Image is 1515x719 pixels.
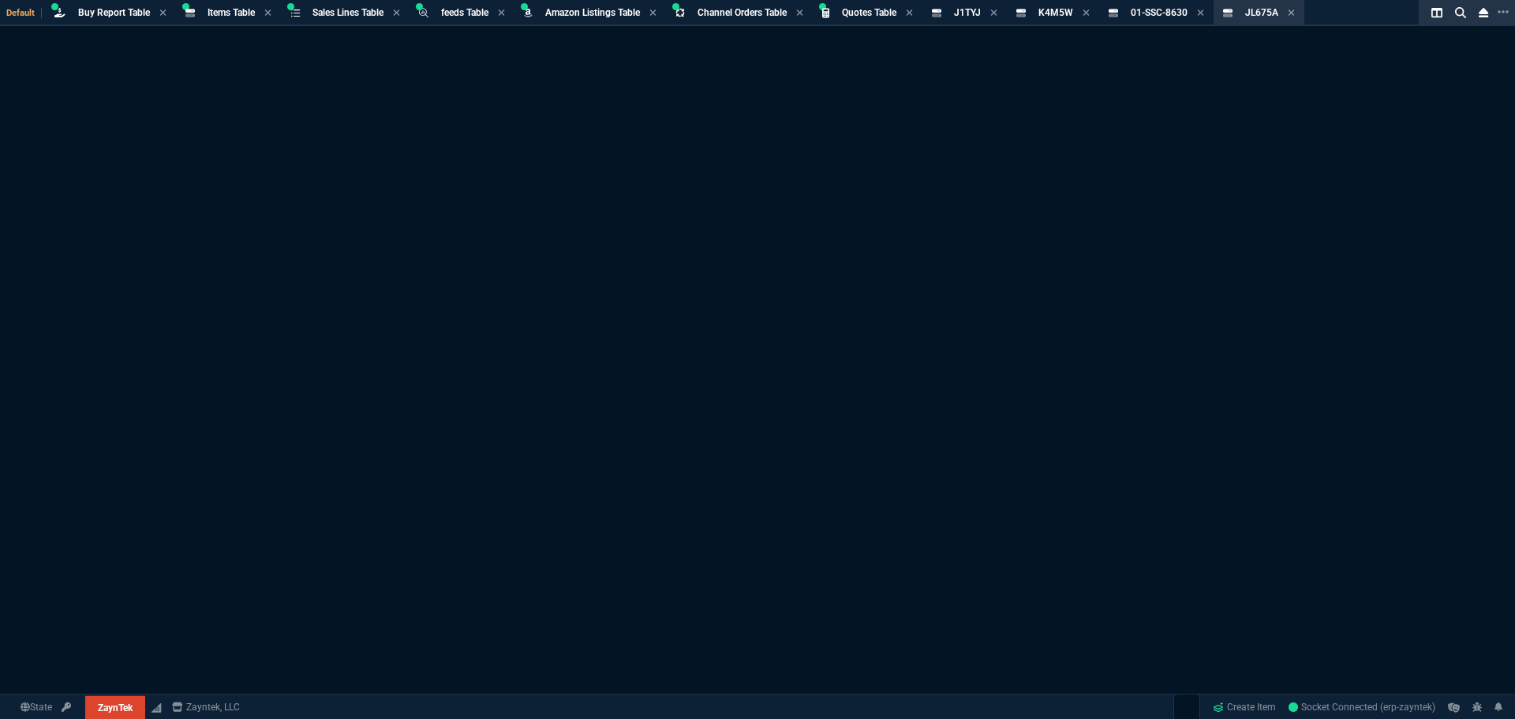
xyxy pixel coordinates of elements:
[698,7,787,18] span: Channel Orders Table
[1083,7,1090,20] nx-icon: Close Tab
[1498,5,1509,20] nx-icon: Open New Tab
[393,7,400,20] nx-icon: Close Tab
[16,700,57,714] a: Global State
[990,7,997,20] nx-icon: Close Tab
[1425,3,1449,22] nx-icon: Split Panels
[1131,7,1188,18] span: 01-SSC-8630
[78,7,150,18] span: Buy Report Table
[1472,3,1494,22] nx-icon: Close Workbench
[1449,3,1472,22] nx-icon: Search
[1245,7,1278,18] span: JL675A
[796,7,803,20] nx-icon: Close Tab
[159,7,166,20] nx-icon: Close Tab
[57,700,76,714] a: API TOKEN
[1197,7,1204,20] nx-icon: Close Tab
[1289,700,1435,714] a: wU607OYS5v6qTLPBAADP
[954,7,981,18] span: J1TYJ
[498,7,505,20] nx-icon: Close Tab
[545,7,640,18] span: Amazon Listings Table
[264,7,271,20] nx-icon: Close Tab
[906,7,913,20] nx-icon: Close Tab
[1038,7,1073,18] span: K4M5W
[167,700,245,714] a: msbcCompanyName
[312,7,383,18] span: Sales Lines Table
[208,7,255,18] span: Items Table
[1206,695,1282,719] a: Create Item
[6,8,42,18] span: Default
[1289,702,1435,713] span: Socket Connected (erp-zayntek)
[842,7,896,18] span: Quotes Table
[649,7,656,20] nx-icon: Close Tab
[1288,7,1295,20] nx-icon: Close Tab
[441,7,488,18] span: feeds Table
